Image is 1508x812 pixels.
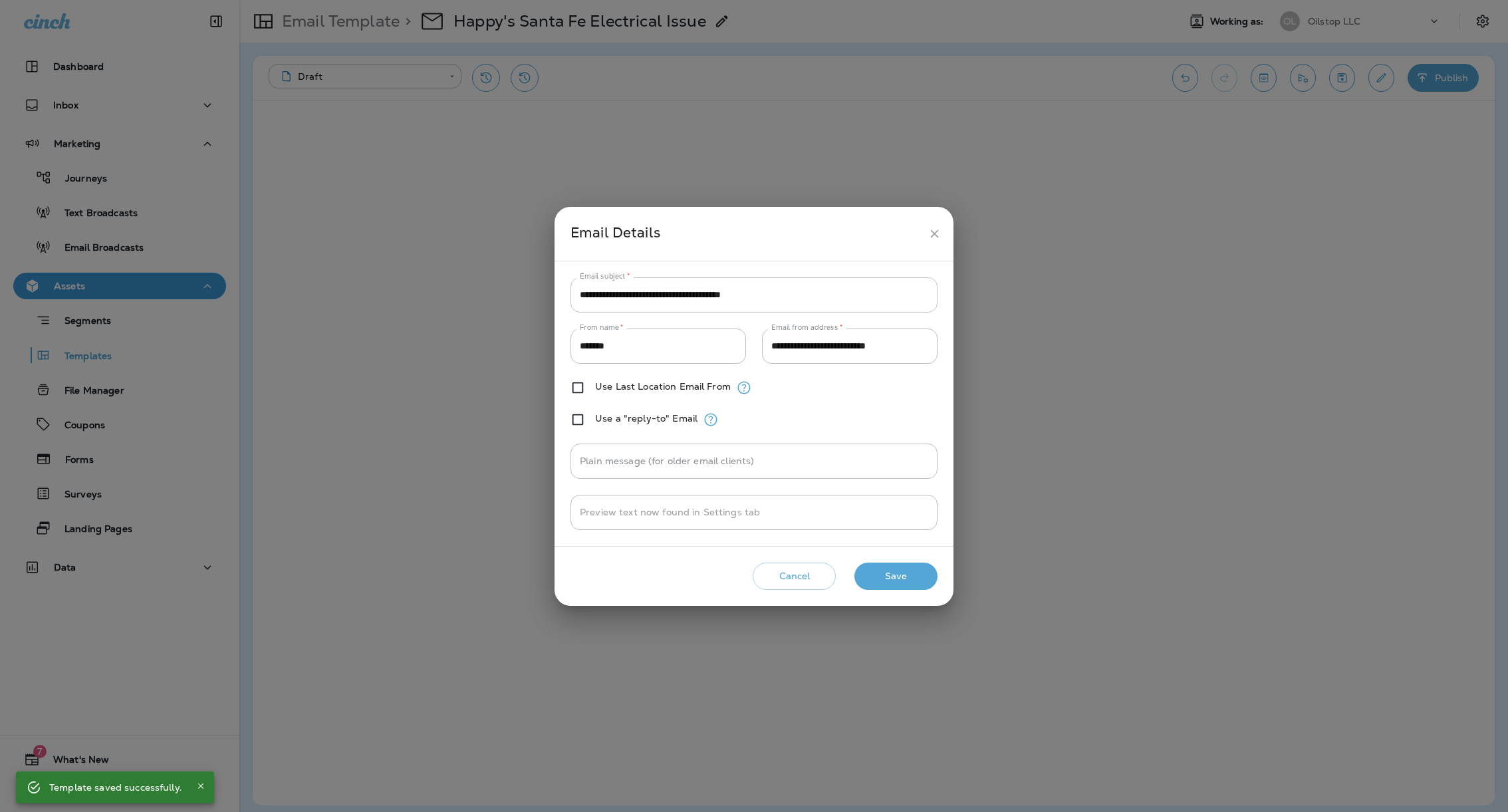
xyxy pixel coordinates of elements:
[193,778,209,794] button: Close
[595,381,731,392] label: Use Last Location Email From
[580,323,624,333] label: From name
[49,775,182,799] div: Template saved successfully.
[570,221,922,246] div: Email Details
[771,323,842,333] label: Email from address
[753,563,836,590] button: Cancel
[922,221,947,246] button: close
[854,563,938,590] button: Save
[595,413,697,424] label: Use a "reply-to" Email
[580,271,630,281] label: Email subject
